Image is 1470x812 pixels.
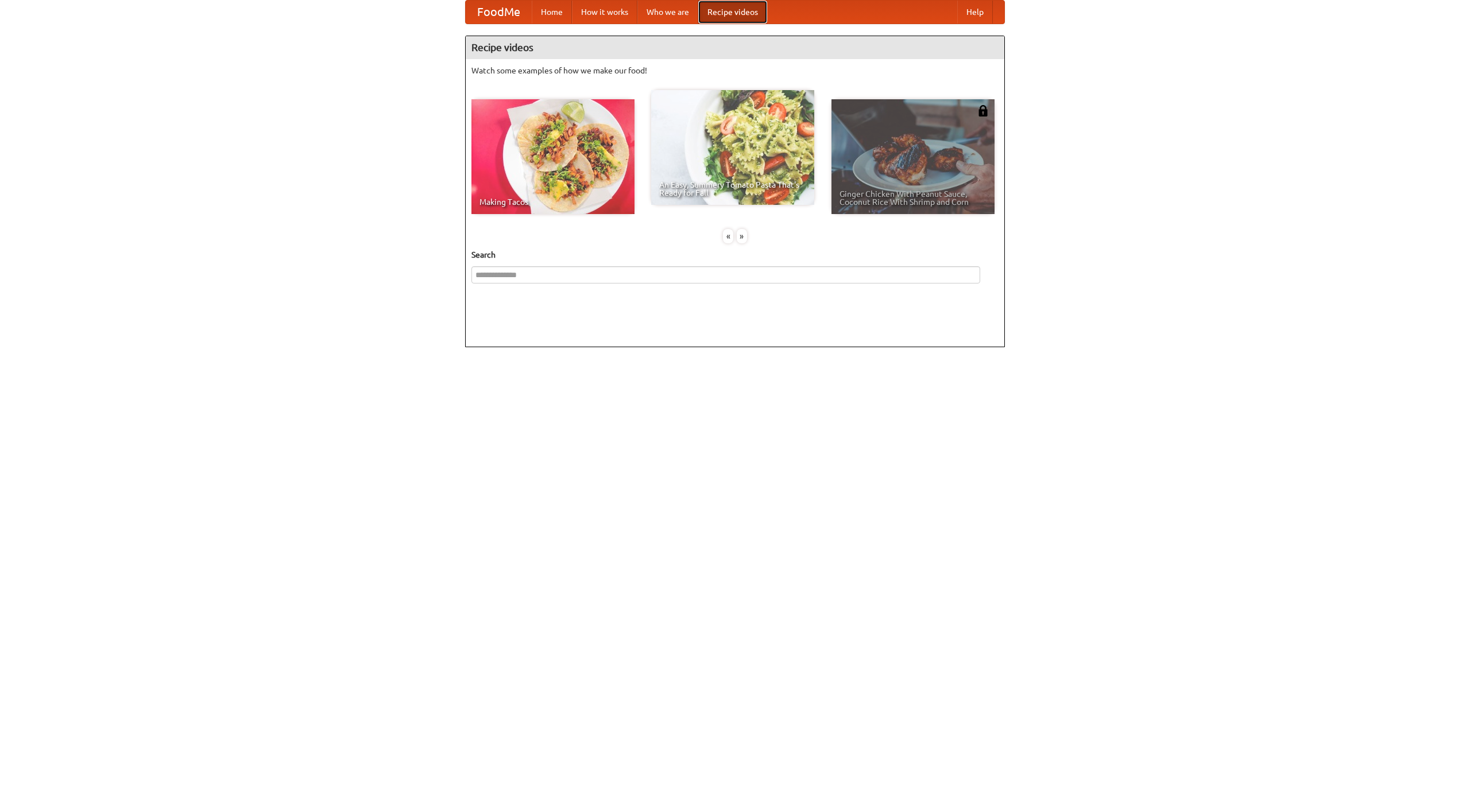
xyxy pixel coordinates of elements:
a: How it works [572,1,637,24]
div: » [737,229,747,243]
a: An Easy, Summery Tomato Pasta That's Ready for Fall [651,90,814,205]
h4: Recipe videos [466,36,1004,59]
p: Watch some examples of how we make our food! [471,65,999,76]
a: Who we are [637,1,698,24]
a: Making Tacos [471,99,635,214]
a: Help [957,1,993,24]
a: Home [532,1,572,24]
a: Recipe videos [698,1,767,24]
div: « [723,229,733,243]
span: An Easy, Summery Tomato Pasta That's Ready for Fall [659,181,806,197]
img: 483408.png [977,105,989,116]
a: FoodMe [466,1,532,24]
h5: Search [471,249,999,261]
span: Making Tacos [479,198,626,206]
